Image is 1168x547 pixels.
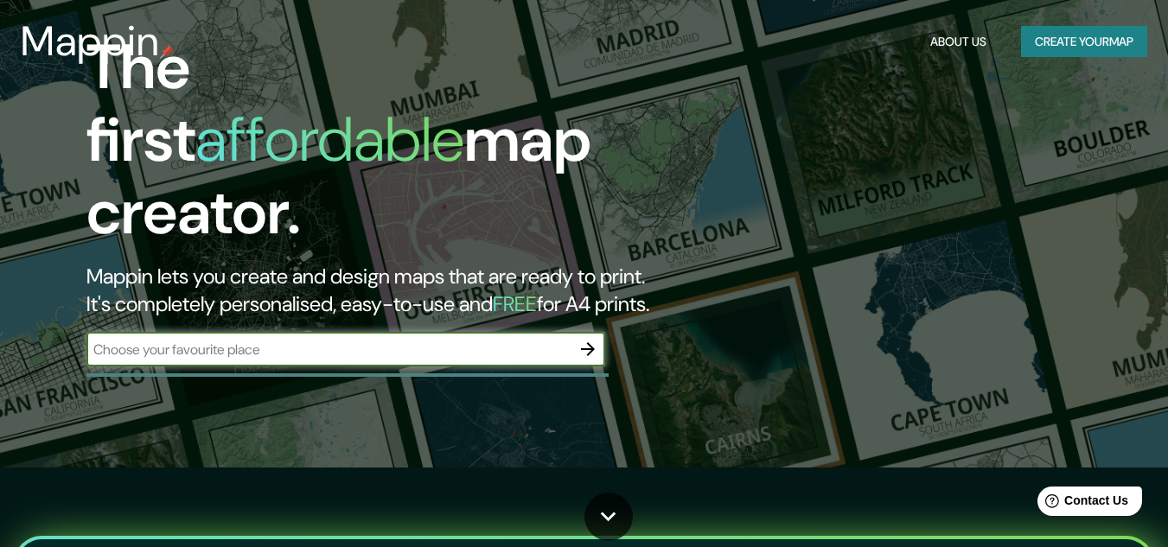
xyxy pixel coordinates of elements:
img: mappin-pin [160,45,174,59]
button: About Us [923,26,993,58]
iframe: Help widget launcher [1014,480,1149,528]
h3: Mappin [21,17,160,66]
input: Choose your favourite place [86,340,571,359]
h1: The first map creator. [86,31,671,263]
h5: FREE [493,290,537,317]
button: Create yourmap [1021,26,1147,58]
h1: affordable [195,99,464,180]
h2: Mappin lets you create and design maps that are ready to print. It's completely personalised, eas... [86,263,671,318]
